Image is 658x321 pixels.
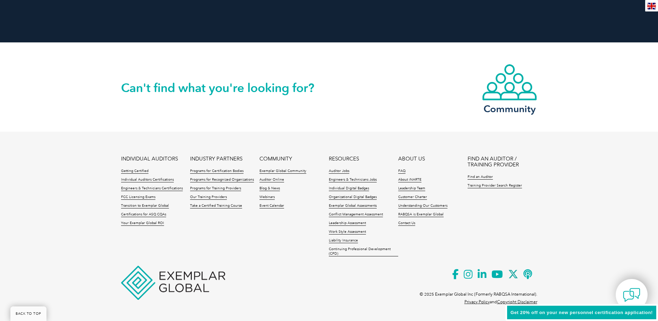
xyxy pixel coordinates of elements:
img: Exemplar Global [121,266,225,300]
h2: Can't find what you're looking for? [121,82,329,93]
a: INDIVIDUAL AUDITORS [121,156,178,162]
a: Webinars [259,195,275,200]
a: Programs for Recognized Organizations [190,178,254,182]
a: ABOUT US [398,156,425,162]
a: Our Training Providers [190,195,227,200]
img: contact-chat.png [623,286,640,304]
a: Understanding Our Customers [398,204,447,208]
a: RESOURCES [329,156,359,162]
a: Contact Us [398,221,415,226]
img: en [647,3,656,9]
a: FIND AN AUDITOR / TRAINING PROVIDER [468,156,537,168]
a: Conflict Management Assessment [329,212,383,217]
a: About iNARTE [398,178,421,182]
a: Engineers & Technicians Certifications [121,186,183,191]
a: Exemplar Global Community [259,169,306,174]
a: BACK TO TOP [10,306,46,321]
a: Transition to Exemplar Global [121,204,169,208]
a: Programs for Certification Bodies [190,169,243,174]
a: Getting Certified [121,169,148,174]
a: Copyright Disclaimer [497,299,537,304]
a: FCC Licensing Exams [121,195,155,200]
a: Organizational Digital Badges [329,195,377,200]
a: FAQ [398,169,405,174]
a: Programs for Training Providers [190,186,241,191]
p: © 2025 Exemplar Global Inc (Formerly RABQSA International). [420,290,537,298]
a: Leadership Team [398,186,425,191]
a: Community [482,64,537,113]
a: Continuing Professional Development (CPD) [329,247,398,256]
a: Liability Insurance [329,238,358,243]
a: Auditor Online [259,178,284,182]
a: Take a Certified Training Course [190,204,242,208]
a: Certifications for ASQ CQAs [121,212,166,217]
a: Blog & News [259,186,280,191]
a: Leadership Assessment [329,221,366,226]
a: Work Style Assessment [329,230,366,234]
a: Event Calendar [259,204,284,208]
a: INDUSTRY PARTNERS [190,156,242,162]
a: Exemplar Global Assessments [329,204,377,208]
h3: Community [482,105,537,113]
a: Individual Digital Badges [329,186,369,191]
a: Find an Auditor [468,175,493,180]
a: Your Exemplar Global ROI [121,221,164,226]
a: COMMUNITY [259,156,292,162]
a: Engineers & Technicians Jobs [329,178,377,182]
img: icon-community.webp [482,64,537,101]
span: Get 20% off on your new personnel certification application! [511,310,653,315]
a: Auditor Jobs [329,169,349,174]
p: and [464,298,537,306]
a: Privacy Policy [464,299,490,304]
a: Individual Auditors Certifications [121,178,174,182]
a: Training Provider Search Register [468,183,522,188]
a: RABQSA is Exemplar Global [398,212,444,217]
a: Customer Charter [398,195,427,200]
